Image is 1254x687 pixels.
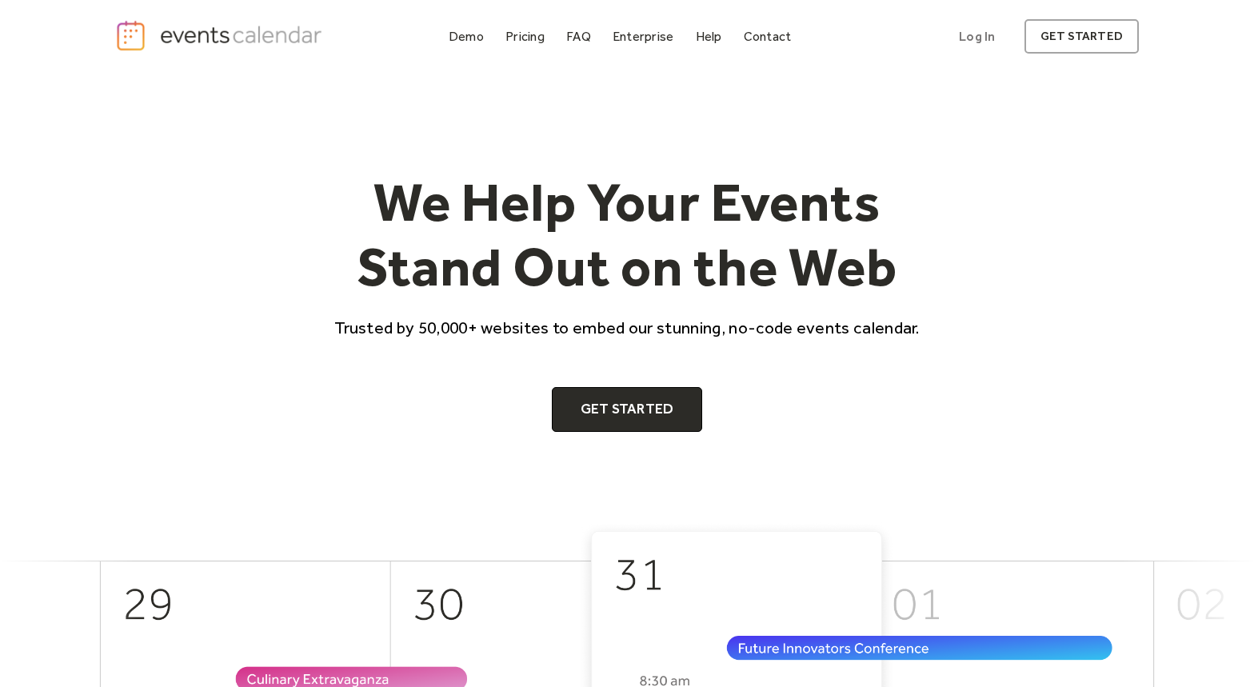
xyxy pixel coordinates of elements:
[696,32,722,41] div: Help
[744,32,792,41] div: Contact
[689,26,729,47] a: Help
[320,170,934,300] h1: We Help Your Events Stand Out on the Web
[320,316,934,339] p: Trusted by 50,000+ websites to embed our stunning, no-code events calendar.
[449,32,484,41] div: Demo
[552,387,703,432] a: Get Started
[943,19,1011,54] a: Log In
[737,26,798,47] a: Contact
[505,32,545,41] div: Pricing
[1024,19,1139,54] a: get started
[499,26,551,47] a: Pricing
[606,26,680,47] a: Enterprise
[560,26,597,47] a: FAQ
[613,32,673,41] div: Enterprise
[566,32,591,41] div: FAQ
[442,26,490,47] a: Demo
